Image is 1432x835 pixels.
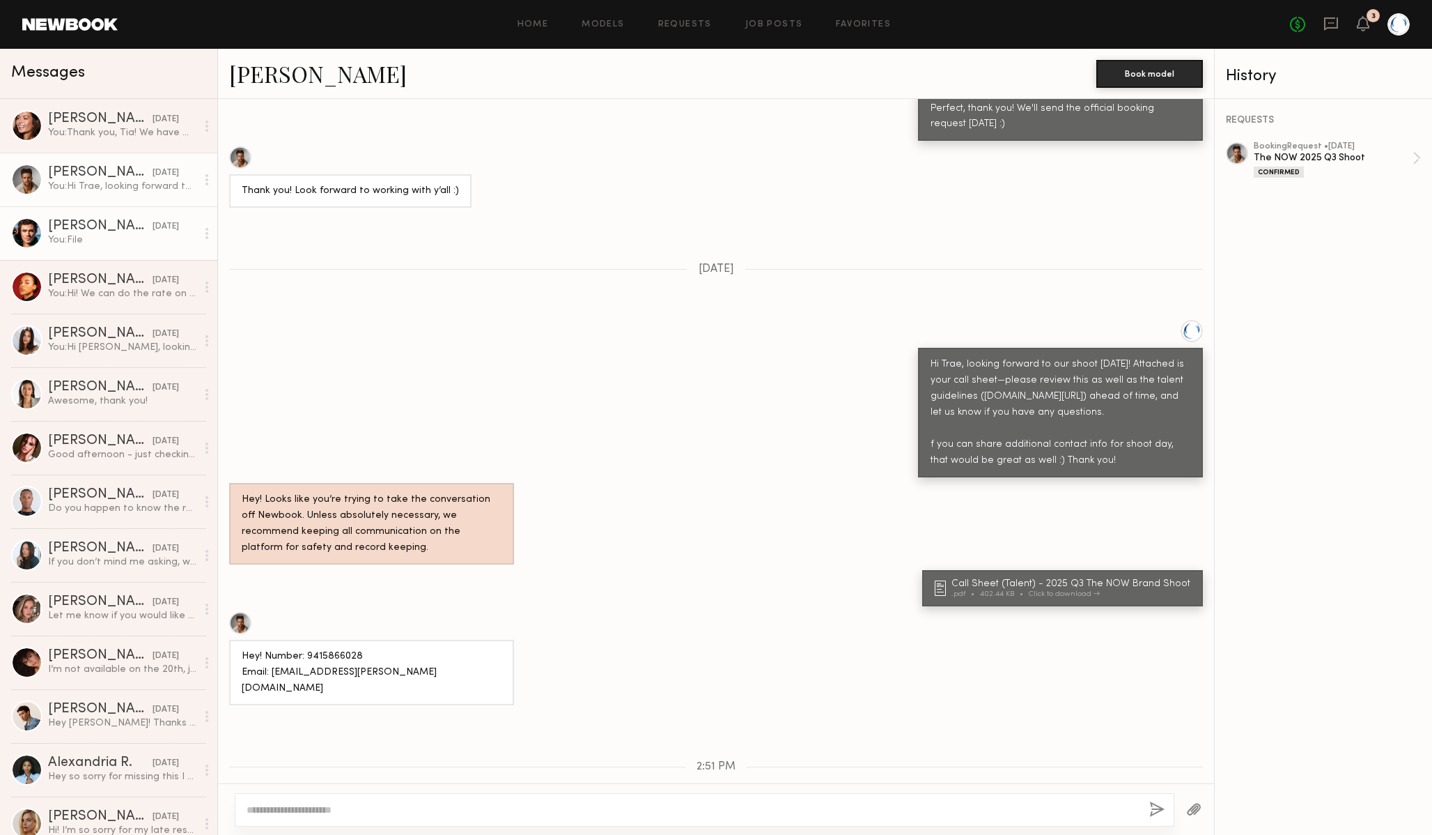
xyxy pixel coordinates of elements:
[1226,116,1421,125] div: REQUESTS
[1254,167,1304,178] div: Confirmed
[48,327,153,341] div: [PERSON_NAME]
[242,492,501,556] div: Hey! Looks like you’re trying to take the conversation off Newbook. Unless absolutely necessary, ...
[48,341,196,354] div: You: Hi [PERSON_NAME], looking forward to our shoot [DATE]! Attached is your call sheet—please re...
[836,20,891,29] a: Favorites
[153,328,179,341] div: [DATE]
[48,220,153,233] div: [PERSON_NAME]
[931,101,1190,133] div: Perfect, thank you! We'll send the official booking request [DATE] :)
[931,357,1190,469] div: Hi Trae, looking forward to our shoot [DATE]! Attached is your call sheet—please review this as w...
[153,596,179,609] div: [DATE]
[935,579,1194,598] a: Call Sheet (Talent) - 2025 Q3 The NOW Brand Shoot.pdf402.44 KBClick to download
[153,703,179,717] div: [DATE]
[48,556,196,569] div: If you don’t mind me asking, what is the rate?
[48,703,153,717] div: [PERSON_NAME]
[153,113,179,126] div: [DATE]
[153,489,179,502] div: [DATE]
[153,650,179,663] div: [DATE]
[980,590,1029,598] div: 402.44 KB
[153,757,179,770] div: [DATE]
[48,756,153,770] div: Alexandria R.
[1254,151,1412,164] div: The NOW 2025 Q3 Shoot
[48,502,196,515] div: Do you happen to know the rate?
[48,233,196,247] div: You: File
[1096,67,1203,79] a: Book model
[229,59,407,89] a: [PERSON_NAME]
[658,20,712,29] a: Requests
[48,381,153,394] div: [PERSON_NAME]
[582,20,624,29] a: Models
[48,180,196,193] div: You: Hi Trae, looking forward to our shoot [DATE]! Attached is your call sheet—please review this...
[48,166,153,180] div: [PERSON_NAME]
[1371,13,1376,20] div: 3
[48,649,153,663] div: [PERSON_NAME]
[48,287,196,300] div: You: Hi! We can do the rate on your profile, $100 for 2–4 hours, depending on your availability. ...
[153,435,179,448] div: [DATE]
[48,717,196,730] div: Hey [PERSON_NAME]! Thanks for reaching out! I am available and interested! What’s the usage for t...
[48,663,196,676] div: I’m not available on the 20th, just after day 23
[48,273,153,287] div: [PERSON_NAME]
[153,811,179,824] div: [DATE]
[745,20,803,29] a: Job Posts
[242,649,501,697] div: Hey! Number: 9415866028 Email: [EMAIL_ADDRESS][PERSON_NAME][DOMAIN_NAME]
[153,167,179,180] div: [DATE]
[153,381,179,394] div: [DATE]
[951,590,980,598] div: .pdf
[48,488,153,502] div: [PERSON_NAME]
[48,394,196,408] div: Awesome, thank you!
[517,20,549,29] a: Home
[48,609,196,622] div: Let me know if you would like to work 🤝
[48,126,196,139] div: You: Thank you, Tia! We have multiple shoots throughout the year so we'll definitely be reaching ...
[699,263,734,275] span: [DATE]
[696,761,736,773] span: 2:51 PM
[1254,142,1412,151] div: booking Request • [DATE]
[48,595,153,609] div: [PERSON_NAME]
[153,220,179,233] div: [DATE]
[11,65,85,81] span: Messages
[48,810,153,824] div: [PERSON_NAME]
[1029,590,1100,598] div: Click to download
[48,434,153,448] div: [PERSON_NAME]
[48,770,196,783] div: Hey so sorry for missing this I was out of town for work!
[153,274,179,287] div: [DATE]
[48,542,153,556] div: [PERSON_NAME]
[1226,68,1421,84] div: History
[951,579,1194,589] div: Call Sheet (Talent) - 2025 Q3 The NOW Brand Shoot
[153,542,179,556] div: [DATE]
[242,183,459,199] div: Thank you! Look forward to working with y’all :)
[48,112,153,126] div: [PERSON_NAME]
[1096,60,1203,88] button: Book model
[1254,142,1421,178] a: bookingRequest •[DATE]The NOW 2025 Q3 ShootConfirmed
[48,448,196,461] div: Good afternoon - just checking in to see if you would still like to go ahead with this booking, K...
